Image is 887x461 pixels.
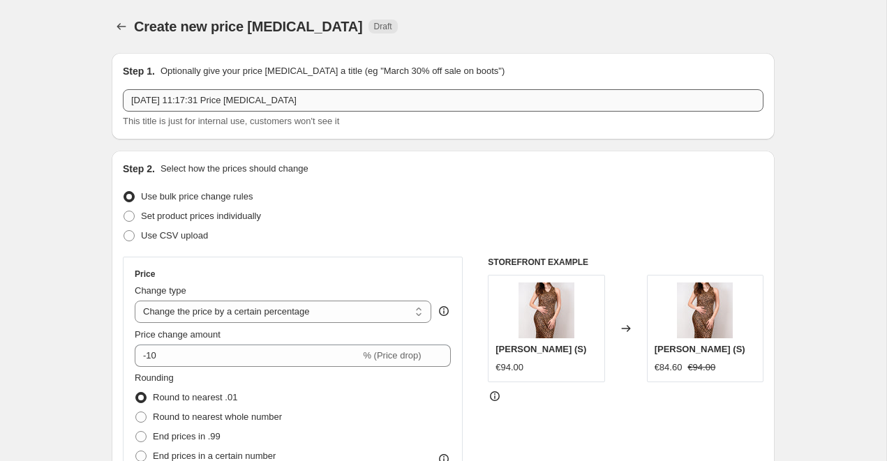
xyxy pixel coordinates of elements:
p: Optionally give your price [MEDICAL_DATA] a title (eg "March 30% off sale on boots") [161,64,505,78]
span: Create new price [MEDICAL_DATA] [134,19,363,34]
input: -15 [135,345,360,367]
h2: Step 1. [123,64,155,78]
span: Rounding [135,372,174,383]
span: [PERSON_NAME] (S) [655,344,745,354]
strike: €94.00 [687,361,715,375]
span: This title is just for internal use, customers won't see it [123,116,339,126]
h3: Price [135,269,155,280]
span: Use CSV upload [141,230,208,241]
span: Change type [135,285,186,296]
span: Draft [374,21,392,32]
p: Select how the prices should change [161,162,308,176]
span: End prices in a certain number [153,451,276,461]
h2: Step 2. [123,162,155,176]
span: % (Price drop) [363,350,421,361]
span: Round to nearest whole number [153,411,282,422]
span: Price change amount [135,329,221,340]
div: €94.00 [495,361,523,375]
img: DSC7799_80x.jpg [519,282,574,338]
span: [PERSON_NAME] (S) [495,344,586,354]
h6: STOREFRONT EXAMPLE [488,257,763,268]
span: End prices in .99 [153,431,221,441]
span: Round to nearest .01 [153,392,237,402]
img: DSC7799_80x.jpg [677,282,733,338]
button: Price change jobs [112,17,131,36]
span: Use bulk price change rules [141,191,253,202]
div: help [437,304,451,318]
span: Set product prices individually [141,211,261,221]
input: 30% off holiday sale [123,89,763,112]
div: €84.60 [655,361,683,375]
